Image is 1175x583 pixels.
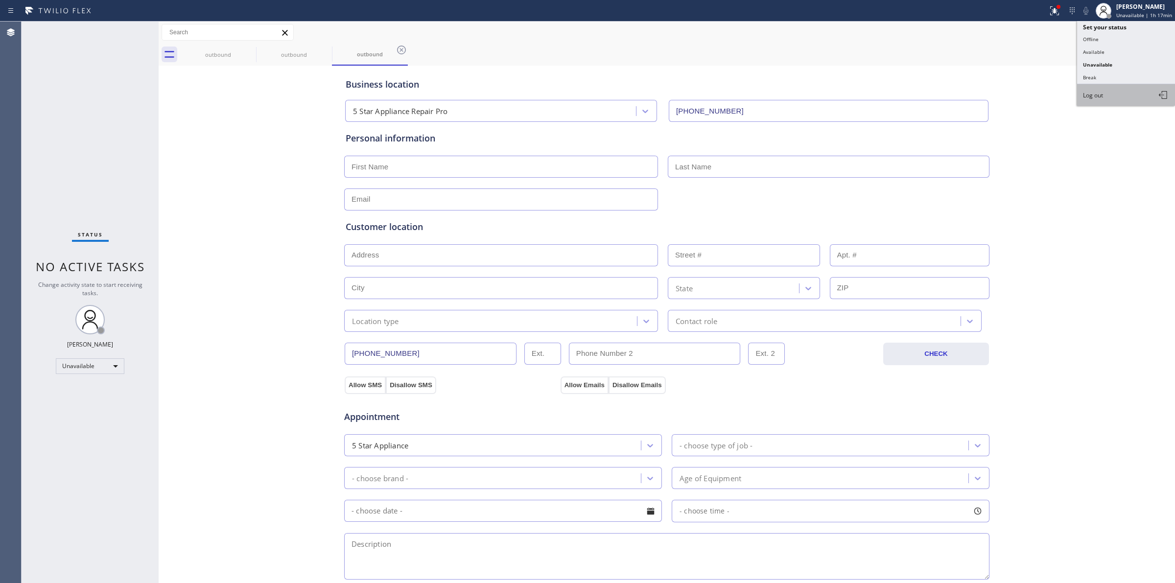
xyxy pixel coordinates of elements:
span: No active tasks [36,258,145,275]
input: Phone Number [669,100,988,122]
input: Search [162,24,293,40]
input: Phone Number 2 [569,343,741,365]
input: Ext. [524,343,561,365]
span: - choose time - [680,506,729,515]
input: Apt. # [830,244,990,266]
div: outbound [181,51,255,58]
div: State [676,282,693,294]
button: Disallow Emails [609,376,666,394]
span: Status [78,231,103,238]
button: Allow SMS [345,376,386,394]
span: Unavailable | 1h 17min [1116,12,1172,19]
div: - choose brand - [352,472,408,484]
input: Ext. 2 [748,343,785,365]
button: CHECK [883,343,989,365]
div: Contact role [676,315,717,326]
input: ZIP [830,277,990,299]
div: Age of Equipment [680,472,741,484]
div: [PERSON_NAME] [67,340,113,349]
div: - choose type of job - [680,440,752,451]
span: Change activity state to start receiving tasks. [38,280,142,297]
div: Unavailable [56,358,124,374]
input: Phone Number [345,343,517,365]
input: Last Name [668,156,989,178]
span: Appointment [344,410,558,423]
div: outbound [333,50,407,58]
div: Location type [352,315,399,326]
input: Street # [668,244,820,266]
div: Business location [346,78,988,91]
div: 5 Star Appliance Repair Pro [353,106,447,117]
div: [PERSON_NAME] [1116,2,1172,11]
div: Customer location [346,220,988,233]
button: Mute [1079,4,1093,18]
div: 5 Star Appliance [352,440,408,451]
div: outbound [257,51,331,58]
div: Personal information [346,132,988,145]
input: - choose date - [344,500,662,522]
button: Allow Emails [561,376,609,394]
input: First Name [344,156,658,178]
input: City [344,277,658,299]
input: Address [344,244,658,266]
button: Disallow SMS [386,376,436,394]
input: Email [344,188,658,210]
